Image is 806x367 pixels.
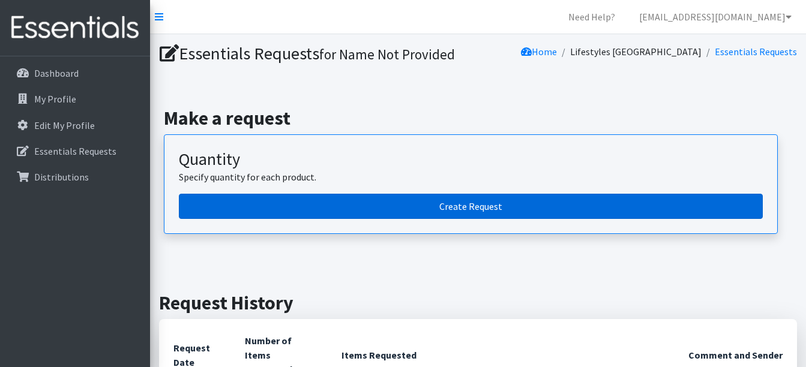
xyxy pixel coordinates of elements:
a: Dashboard [5,61,145,85]
img: HumanEssentials [5,8,145,48]
a: Essentials Requests [715,46,797,58]
p: Essentials Requests [34,145,116,157]
a: My Profile [5,87,145,111]
p: Distributions [34,171,89,183]
a: Edit My Profile [5,113,145,137]
a: Home [521,46,557,58]
h2: Request History [159,291,797,314]
p: Edit My Profile [34,119,95,131]
h1: Essentials Requests [160,43,474,64]
h3: Quantity [179,149,763,170]
p: My Profile [34,93,76,105]
a: Create a request by quantity [179,194,763,219]
p: Specify quantity for each product. [179,170,763,184]
h2: Make a request [164,107,792,130]
a: Need Help? [559,5,625,29]
small: for Name Not Provided [319,46,455,63]
a: Distributions [5,165,145,189]
a: [EMAIL_ADDRESS][DOMAIN_NAME] [630,5,801,29]
a: Lifestyles [GEOGRAPHIC_DATA] [570,46,702,58]
a: Essentials Requests [5,139,145,163]
p: Dashboard [34,67,79,79]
